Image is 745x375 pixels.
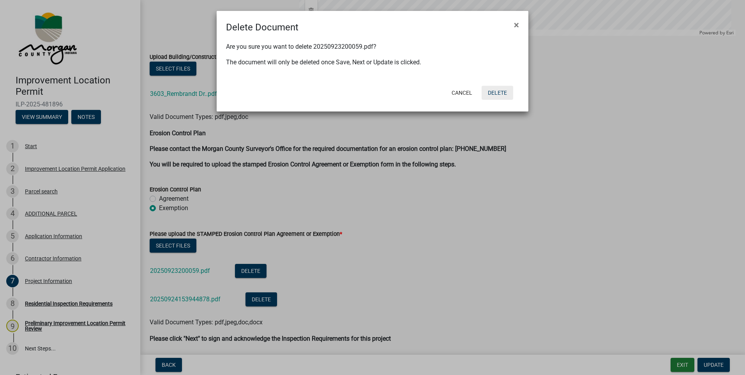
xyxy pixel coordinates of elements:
button: Close [508,14,525,36]
h4: Delete Document [226,20,298,34]
button: Delete [482,86,513,100]
p: Are you sure you want to delete 20250923200059.pdf? [226,42,519,51]
p: The document will only be deleted once Save, Next or Update is clicked. [226,58,519,67]
button: Cancel [445,86,478,100]
span: × [514,19,519,30]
